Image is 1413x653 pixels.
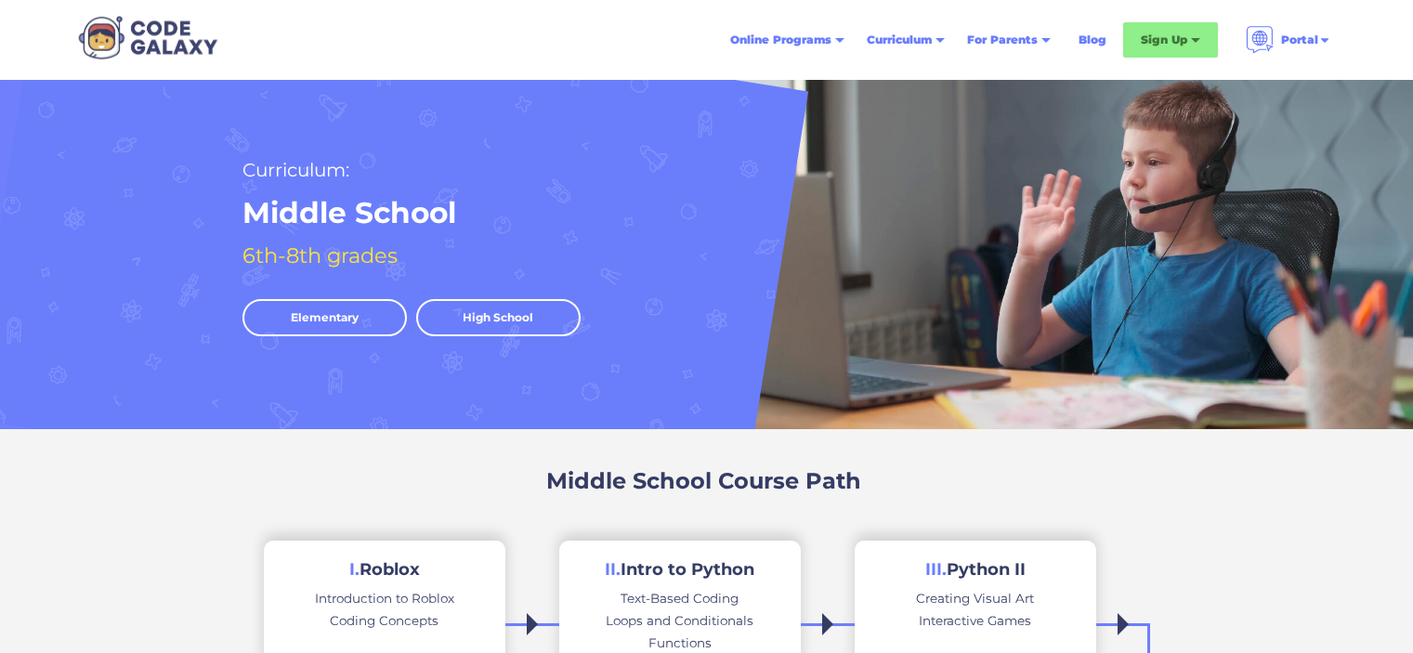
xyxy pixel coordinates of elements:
a: Blog [1067,23,1118,57]
h2: Roblox [349,559,420,581]
div: Online Programs [730,31,831,49]
a: High School [416,299,581,336]
h2: 6th-8th grades [242,240,398,271]
span: II. [605,559,621,580]
div: Interactive Games [919,609,1031,632]
a: Elementary [242,299,407,336]
div: Portal [1281,31,1318,49]
h3: Middle School [546,466,712,496]
h2: Curriculum: [242,154,349,186]
div: Curriculum [867,31,932,49]
span: I. [349,559,360,580]
div: Creating Visual Art [916,587,1034,609]
span: III. [925,559,947,580]
h3: Course Path [718,466,861,496]
div: Coding Concepts [330,609,438,632]
h2: Intro to Python [605,559,754,581]
div: Text-Based Coding [621,587,739,609]
div: Introduction to Roblox [315,587,454,609]
div: Sign Up [1141,31,1187,49]
h2: Python II [925,559,1026,581]
h1: Middle School [242,194,456,232]
div: For Parents [967,31,1038,49]
div: Loops and Conditionals [606,609,753,632]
